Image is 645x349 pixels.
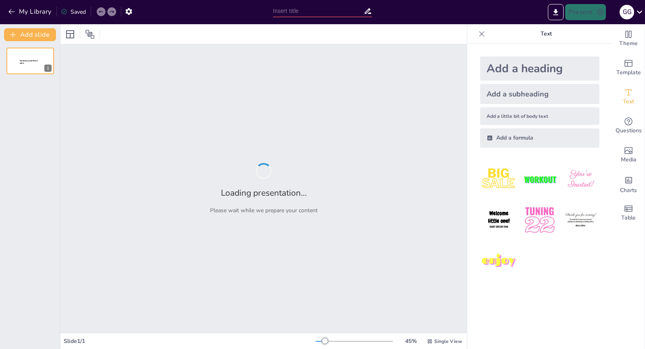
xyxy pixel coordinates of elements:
div: Change the overall theme [612,24,645,53]
h2: Loading presentation... [221,187,307,199]
span: Position [85,29,95,39]
img: 2.jpeg [521,161,558,198]
p: Please wait while we prepare your content [210,207,318,214]
div: Add a subheading [480,84,599,104]
div: Add a heading [480,56,599,81]
span: Media [621,155,637,164]
div: Get real-time input from your audience [612,111,645,140]
div: Add text boxes [612,82,645,111]
img: 4.jpeg [480,201,518,239]
input: Insert title [273,5,364,17]
div: g g [620,5,634,19]
span: Single View [434,338,462,345]
div: Saved [61,8,86,16]
p: Text [488,24,604,44]
img: 6.jpeg [562,201,599,239]
button: g g [620,4,634,20]
span: Template [616,68,641,77]
span: Theme [619,39,638,48]
span: Charts [620,186,637,195]
div: Slide 1 / 1 [64,337,316,345]
button: Add slide [4,28,56,41]
div: Add charts and graphs [612,169,645,199]
button: My Library [6,5,55,18]
div: 45 % [401,337,420,345]
span: Table [621,213,636,222]
img: 5.jpeg [521,201,558,239]
div: Add ready made slides [612,53,645,82]
div: 1 [6,48,54,74]
span: Text [623,97,634,106]
img: 3.jpeg [562,161,599,198]
div: Add a formula [480,128,599,148]
div: Add a little bit of body text [480,107,599,125]
img: 1.jpeg [480,161,518,198]
div: Add images, graphics, shapes or video [612,140,645,169]
button: Export to PowerPoint [548,4,564,20]
img: 7.jpeg [480,242,518,280]
div: Layout [64,28,77,41]
span: Sendsteps presentation editor [20,60,38,64]
button: Present [565,4,605,20]
span: Questions [616,126,642,135]
div: Add a table [612,199,645,228]
div: 1 [44,65,52,72]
